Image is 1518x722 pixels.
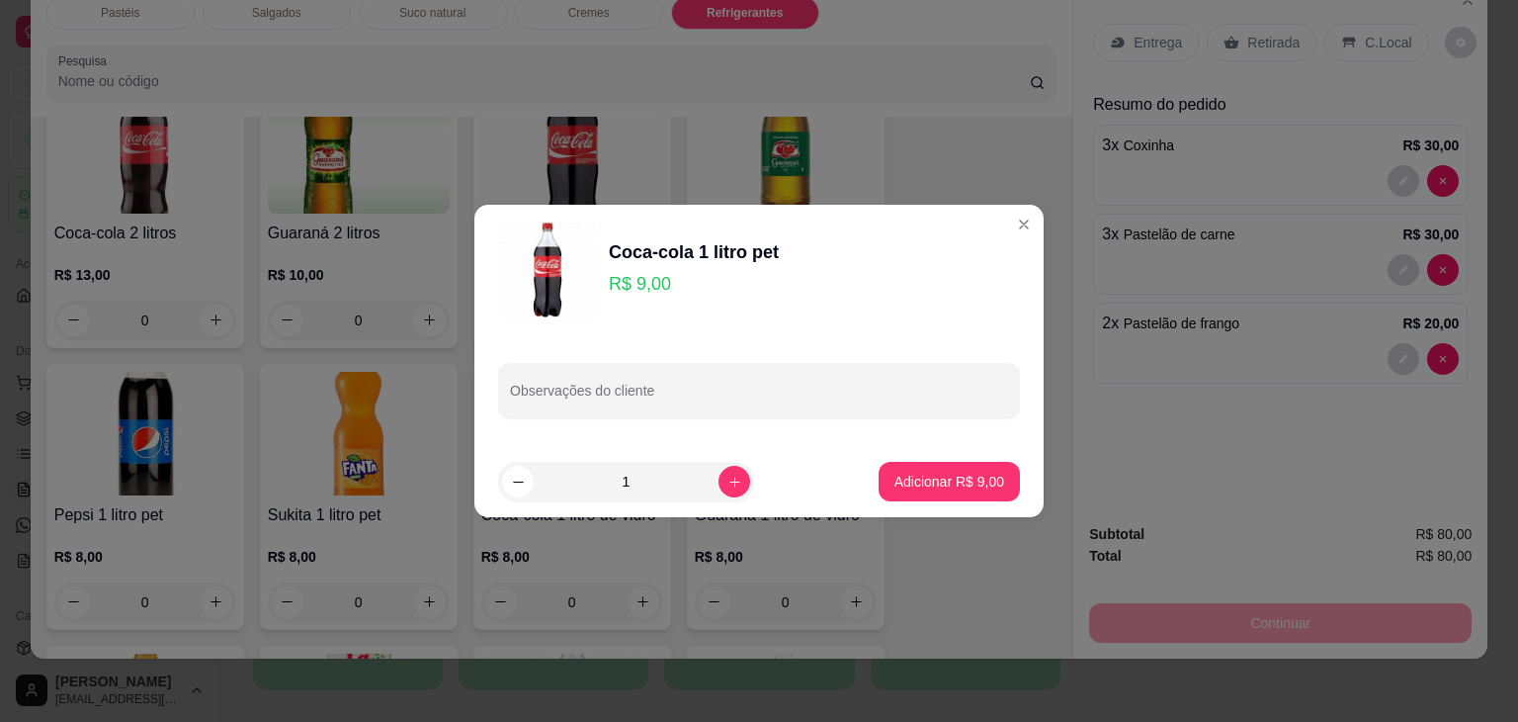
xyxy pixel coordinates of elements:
button: Close [1008,209,1040,240]
input: Observações do cliente [510,389,1008,408]
button: Adicionar R$ 9,00 [879,462,1020,501]
button: decrease-product-quantity [502,466,534,497]
button: increase-product-quantity [718,466,750,497]
p: R$ 9,00 [609,270,779,298]
div: Coca-cola 1 litro pet [609,238,779,266]
p: Adicionar R$ 9,00 [894,472,1004,492]
img: product-image [498,221,597,319]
